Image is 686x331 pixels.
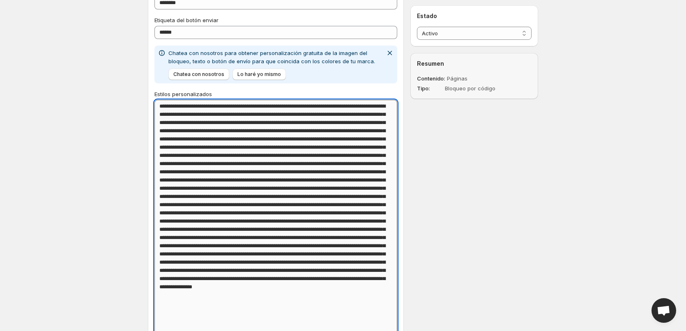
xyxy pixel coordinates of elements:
h2: Resumen [417,60,532,68]
button: Descartar notificación [384,47,396,59]
button: Lo haré yo mismo [233,69,286,80]
span: Lo haré yo mismo [237,71,281,78]
h2: Estado [417,12,532,20]
dd: Bloqueo por código [445,84,508,92]
span: Estilos personalizados [154,91,212,97]
button: Chatea con nosotros [168,69,229,80]
dt: Contenido : [417,74,445,83]
span: Chatea con nosotros [173,71,224,78]
dt: Tipo : [417,84,443,92]
span: Chatea con nosotros para obtener personalización gratuita de la imagen del bloqueo, texto o botón... [168,50,375,64]
span: Etiqueta del botón enviar [154,17,219,23]
dd: Páginas [447,74,510,83]
div: Open chat [651,298,676,323]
